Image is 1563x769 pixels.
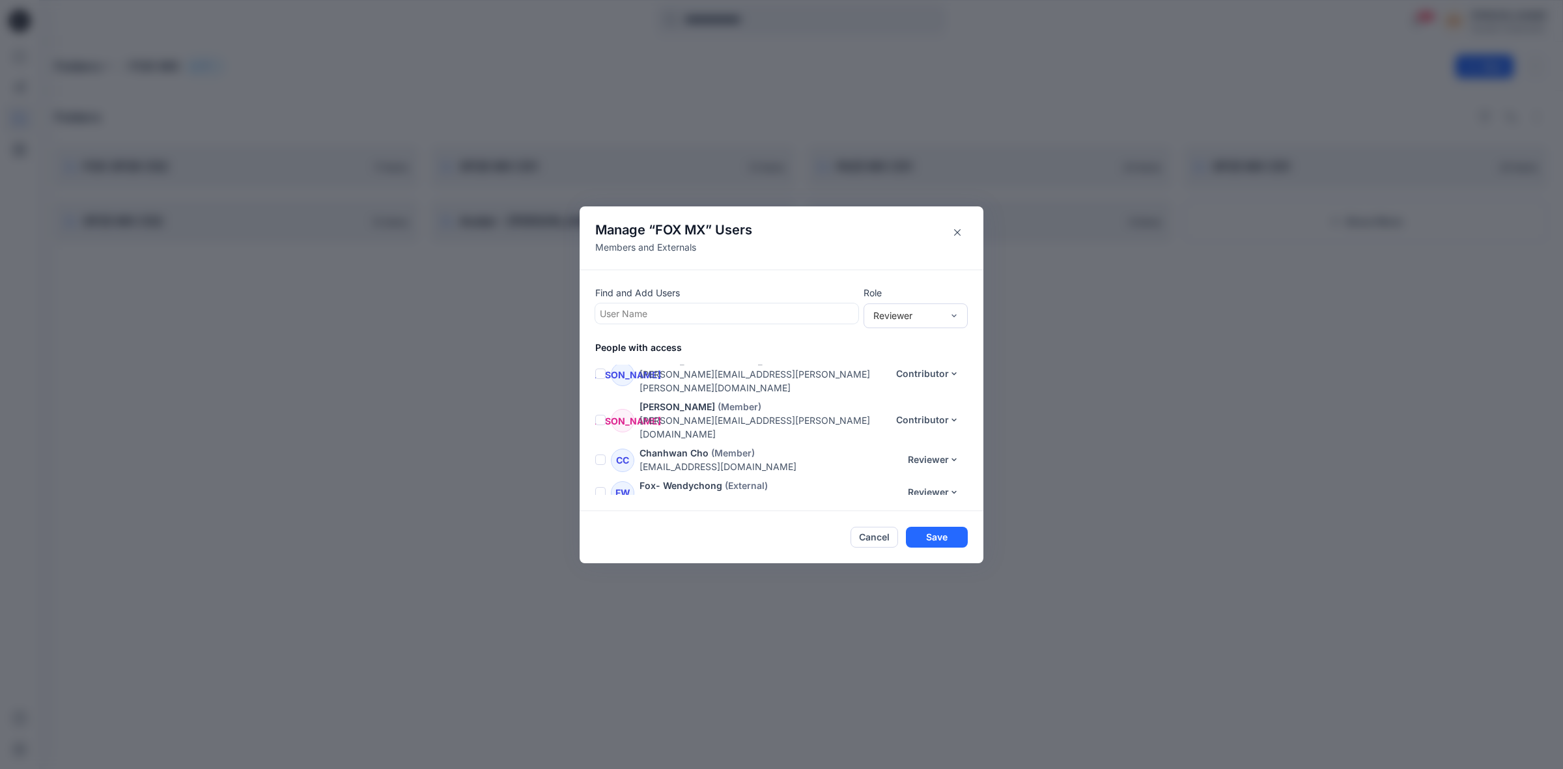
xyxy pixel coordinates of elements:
[888,410,968,430] button: Contributor
[640,367,888,395] p: [PERSON_NAME][EMAIL_ADDRESS][PERSON_NAME][PERSON_NAME][DOMAIN_NAME]
[611,409,634,432] div: [PERSON_NAME]
[851,527,898,548] button: Cancel
[640,400,715,413] p: [PERSON_NAME]
[640,479,722,492] p: Fox- Wendychong
[640,492,899,506] p: [EMAIL_ADDRESS][DOMAIN_NAME]
[873,309,942,322] div: Reviewer
[711,446,755,460] p: (Member)
[906,527,968,548] button: Save
[947,222,968,243] button: Close
[864,286,968,300] p: Role
[655,222,705,238] span: FOX MX
[640,413,888,441] p: [PERSON_NAME][EMAIL_ADDRESS][PERSON_NAME][DOMAIN_NAME]
[611,449,634,472] div: CC
[899,482,968,503] button: Reviewer
[640,446,709,460] p: Chanhwan Cho
[888,363,968,384] button: Contributor
[595,222,752,238] h4: Manage “ ” Users
[611,363,634,386] div: [PERSON_NAME]
[899,449,968,470] button: Reviewer
[725,479,768,492] p: (External)
[718,400,761,413] p: (Member)
[595,240,752,254] p: Members and Externals
[595,341,983,354] p: People with access
[640,460,899,473] p: [EMAIL_ADDRESS][DOMAIN_NAME]
[595,286,858,300] p: Find and Add Users
[611,481,634,505] div: FW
